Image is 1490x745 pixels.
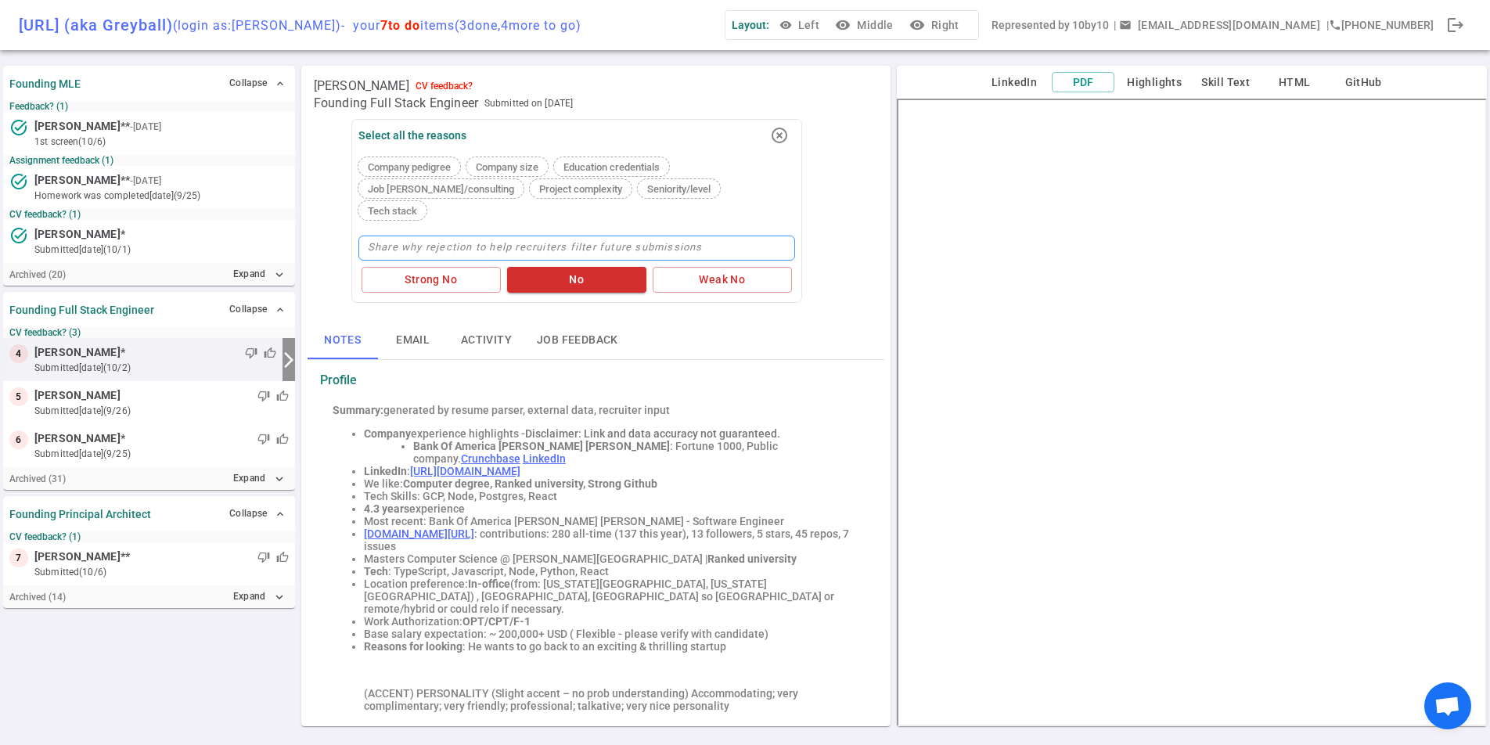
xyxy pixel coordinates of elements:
[362,161,457,173] span: Company pedigree
[364,477,860,490] li: We like:
[470,161,545,173] span: Company size
[732,19,769,31] span: Layout:
[264,347,276,359] span: thumb_up
[34,447,289,461] small: submitted [DATE] (9/25)
[1440,9,1471,41] div: Logout
[341,18,581,33] span: - your items ( 3 done, 4 more to go)
[274,304,286,316] span: expand_less
[1263,73,1326,92] button: HTML
[9,430,28,449] div: 6
[362,267,501,293] button: Strong No
[257,390,270,402] span: thumb_down
[707,552,797,565] strong: Ranked university
[34,118,121,135] span: [PERSON_NAME]
[364,565,860,578] li: : TypeScript, Javascript, Node, Python, React
[9,549,28,567] div: 7
[533,183,628,195] span: Project complexity
[274,77,286,90] span: expand_less
[776,11,826,40] button: Left
[1424,682,1471,729] div: Open chat
[314,95,478,111] span: Founding Full Stack Engineer
[245,347,257,359] span: thumb_down
[362,183,520,195] span: Job [PERSON_NAME]/consulting
[257,551,270,563] span: thumb_down
[364,565,388,578] strong: Tech
[779,19,792,31] span: visibility
[992,11,1434,40] div: Represented by 10by10 | | [PHONE_NUMBER]
[362,205,423,217] span: Tech stack
[380,18,420,33] span: 7 to do
[1332,73,1395,92] button: GitHub
[364,578,860,615] li: Location preference: (from: [US_STATE][GEOGRAPHIC_DATA], [US_STATE][GEOGRAPHIC_DATA]) , [GEOGRAPH...
[34,404,289,418] small: submitted [DATE] (9/26)
[34,135,289,149] small: 1st Screen (10/6)
[34,243,289,257] small: submitted [DATE] (10/1)
[34,361,276,375] small: submitted [DATE] (10/2)
[34,430,121,447] span: [PERSON_NAME]
[364,427,860,440] li: experience highlights -
[832,11,899,40] button: visibilityMiddle
[358,129,466,142] div: Select all the reasons
[909,17,925,33] i: visibility
[225,502,289,525] button: Collapse
[364,502,409,515] strong: 4.3 years
[9,531,289,542] small: CV feedback? (1)
[416,81,473,92] div: CV feedback?
[364,687,829,712] blockquote: (ACCENT) PERSONALITY (Slight accent – no prob understanding) Accommodating; very complimentary; v...
[413,440,860,465] li: : Fortune 1000, Public company.
[448,322,524,359] button: Activity
[9,387,28,406] div: 5
[364,465,407,477] strong: LinkedIn
[272,590,286,604] i: expand_more
[770,126,789,145] i: highlight_off
[173,18,341,33] span: (login as: [PERSON_NAME] )
[34,549,121,565] span: [PERSON_NAME]
[462,615,531,628] strong: OPT/CPT/F-1
[364,640,860,653] li: : He wants to go back to an exciting & thrilling startup
[308,322,885,359] div: basic tabs example
[1119,19,1132,31] span: email
[983,73,1046,92] button: LinkedIn
[19,16,581,34] div: [URL] (aka Greyball)
[364,640,462,653] strong: Reasons for looking
[9,344,28,363] div: 4
[225,298,289,321] button: Collapse
[9,209,289,220] small: CV feedback? (1)
[525,427,780,440] span: Disclaimer: Link and data accuracy not guaranteed.
[34,226,121,243] span: [PERSON_NAME]
[9,101,289,112] small: Feedback? (1)
[34,387,121,404] span: [PERSON_NAME]
[507,267,646,293] button: No
[276,551,289,563] span: thumb_up
[9,118,28,137] i: task_alt
[272,472,286,486] i: expand_more
[364,515,860,527] li: Most recent: Bank Of America [PERSON_NAME] [PERSON_NAME] - Software Engineer
[34,565,289,579] small: submitted (10/6)
[641,183,717,195] span: Seniority/level
[320,372,357,387] strong: Profile
[9,508,151,520] strong: Founding Principal Architect
[274,508,286,520] span: expand_less
[9,155,289,166] small: Assignment feedback (1)
[364,427,411,440] strong: Company
[413,440,670,452] strong: Bank Of America [PERSON_NAME] [PERSON_NAME]
[364,502,860,515] li: experience
[9,269,66,280] small: Archived ( 20 )
[410,465,520,477] a: [URL][DOMAIN_NAME]
[461,452,520,465] a: Crunchbase
[229,263,289,286] button: Expandexpand_more
[403,477,657,490] strong: Computer degree, Ranked university, Strong Github
[229,585,289,608] button: Expandexpand_more
[333,404,860,416] div: generated by resume parser, external data, recruiter input
[1194,73,1257,92] button: Skill Text
[9,473,66,484] small: Archived ( 31 )
[9,592,66,603] small: Archived ( 14 )
[906,11,966,40] button: visibilityRight
[9,77,81,90] strong: Founding MLE
[364,490,860,502] li: Tech Skills: GCP, Node, Postgres, React
[1446,16,1465,34] span: logout
[364,527,860,552] li: : contributions: 280 all-time (137 this year), 13 followers, 5 stars, 45 repos, 7 issues
[1121,73,1188,92] button: Highlights
[1116,11,1326,40] button: Open a message box
[524,322,631,359] button: Job feedback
